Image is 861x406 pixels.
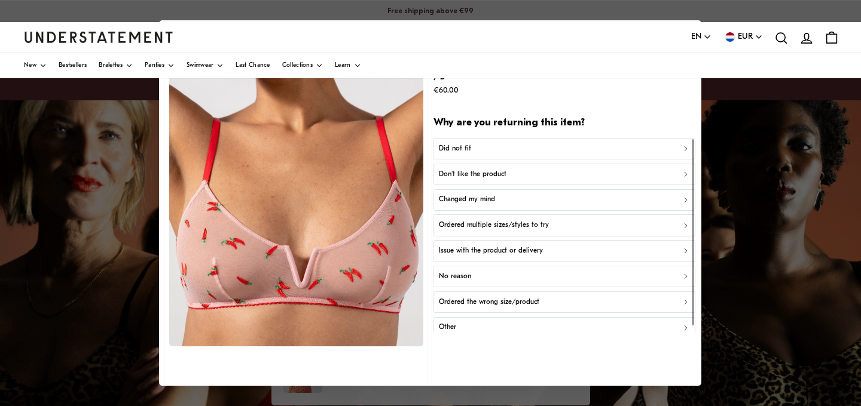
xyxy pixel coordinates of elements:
[24,53,47,78] a: New
[24,63,36,69] span: New
[433,291,695,313] button: Ordered the wrong size/product
[723,30,763,44] button: EUR
[433,189,695,211] button: Changed my mind
[282,63,313,69] span: Collections
[282,53,323,78] a: Collections
[335,63,351,69] span: Learn
[187,53,224,78] a: Swimwear
[145,53,175,78] a: Panties
[24,32,173,42] a: Understatement Homepage
[433,214,695,236] button: Ordered multiple sizes/styles to try
[439,220,549,231] p: Ordered multiple sizes/styles to try
[433,84,695,97] p: €60.00
[439,169,506,180] p: Don't like the product
[59,63,87,69] span: Bestsellers
[236,53,270,78] a: Last Chance
[99,63,123,69] span: Bralettes
[439,194,495,205] p: Changed my mind
[439,322,456,333] p: Other
[691,30,712,44] button: EN
[439,245,543,257] p: Issue with the product or delivery
[187,63,213,69] span: Swimwear
[99,53,133,78] a: Bralettes
[433,164,695,185] button: Don't like the product
[335,53,361,78] a: Learn
[433,317,695,339] button: Other
[433,266,695,287] button: No reason
[439,143,471,155] p: Did not fit
[439,271,471,282] p: No reason
[169,30,423,346] img: PCME-BRA-028-4_a48d5ad8-3fbb-4e3f-a37f-bddcc5b749fb.jpg
[433,116,695,130] h2: Why are you returning this item?
[738,30,753,44] span: EUR
[691,30,701,44] span: EN
[236,63,270,69] span: Last Chance
[145,63,164,69] span: Panties
[433,138,695,159] button: Did not fit
[439,297,539,308] p: Ordered the wrong size/product
[433,240,695,262] button: Issue with the product or delivery
[59,53,87,78] a: Bestsellers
